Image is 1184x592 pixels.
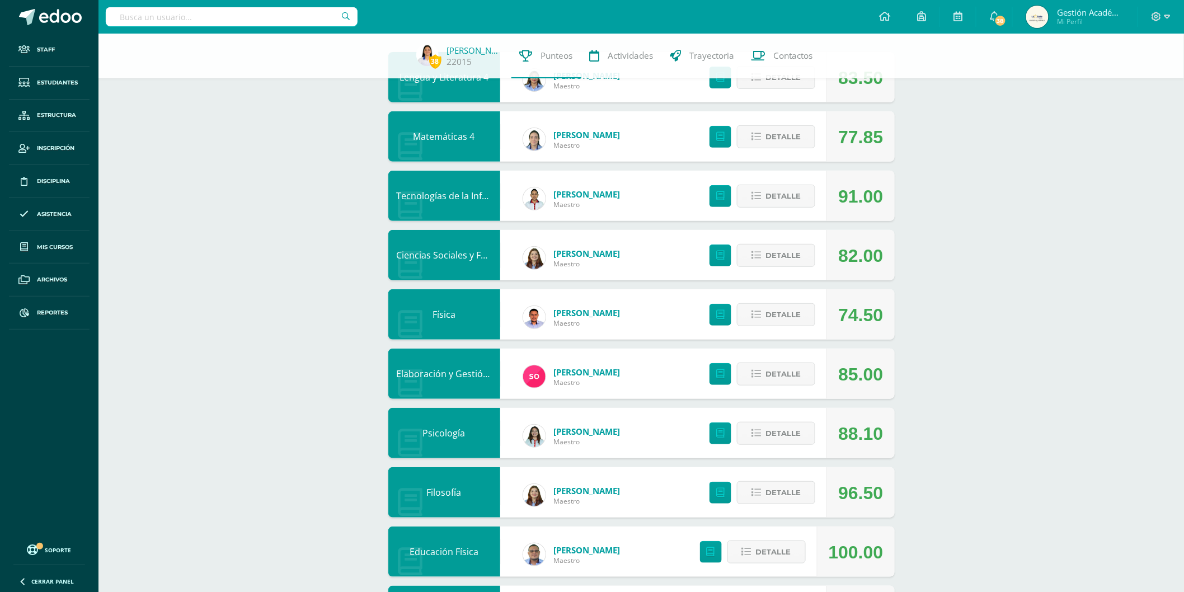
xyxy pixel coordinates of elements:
span: Inscripción [37,144,74,153]
span: Maestro [554,556,621,565]
div: 88.10 [838,408,883,459]
a: [PERSON_NAME] [554,544,621,556]
span: Trayectoria [690,50,735,62]
div: 82.00 [838,231,883,281]
span: Cerrar panel [31,577,74,585]
button: Detalle [737,125,815,148]
a: Matemáticas 4 [414,130,475,143]
a: Estudiantes [9,67,90,100]
div: Educación Física [388,527,500,577]
img: d5f85972cab0d57661bd544f50574cc9.png [523,69,546,91]
div: Elaboración y Gestión de Proyectos [388,349,500,399]
a: Ciencias Sociales y Formación Ciudadana 4 [397,249,577,261]
span: Estudiantes [37,78,78,87]
span: Maestro [554,496,621,506]
a: 22015 [447,56,472,68]
button: Detalle [737,481,815,504]
img: 2b8a8d37dfce9e9e6e54bdeb0b7e5ca7.png [523,543,546,566]
button: Detalle [727,541,806,563]
span: Detalle [756,542,791,562]
img: 2c9694ff7bfac5f5943f65b81010a575.png [523,187,546,210]
a: [PERSON_NAME] [554,426,621,437]
span: Archivos [37,275,67,284]
a: Inscripción [9,132,90,165]
div: Psicología [388,408,500,458]
span: Staff [37,45,55,54]
span: Disciplina [37,177,70,186]
a: Trayectoria [662,34,743,78]
span: Maestro [554,378,621,387]
span: Detalle [765,245,801,266]
span: Mis cursos [37,243,73,252]
a: [PERSON_NAME] [554,307,621,318]
span: Maestro [554,81,621,91]
a: Mis cursos [9,231,90,264]
div: 85.00 [838,349,883,400]
a: Archivos [9,264,90,297]
div: 91.00 [838,171,883,222]
a: Elaboración y Gestión de Proyectos [397,368,547,380]
div: Matemáticas 4 [388,111,500,162]
div: 77.85 [838,112,883,162]
img: 9d377caae0ea79d9f2233f751503500a.png [523,247,546,269]
input: Busca un usuario... [106,7,358,26]
span: Detalle [765,482,801,503]
span: Detalle [765,126,801,147]
span: Detalle [765,186,801,206]
a: Soporte [13,542,85,557]
img: 55024ff72ee8ba09548f59c7b94bba71.png [523,425,546,447]
div: Ciencias Sociales y Formación Ciudadana 4 [388,230,500,280]
span: Maestro [554,200,621,209]
button: Detalle [737,363,815,386]
span: Reportes [37,308,68,317]
span: Mi Perfil [1057,17,1124,26]
a: Educación Física [410,546,478,558]
span: Maestro [554,437,621,447]
div: Física [388,289,500,340]
span: Detalle [765,364,801,384]
span: Actividades [608,50,654,62]
span: Maestro [554,259,621,269]
img: ddef4fbe7f357913f113d763509471d7.png [416,44,439,66]
span: Asistencia [37,210,72,219]
img: 564a5008c949b7a933dbd60b14cd9c11.png [523,128,546,151]
div: Filosofía [388,467,500,518]
a: Asistencia [9,198,90,231]
span: Contactos [774,50,813,62]
a: Actividades [581,34,662,78]
a: [PERSON_NAME] [554,248,621,259]
span: Maestro [554,140,621,150]
div: 96.50 [838,468,883,518]
button: Detalle [737,422,815,445]
a: Staff [9,34,90,67]
a: [PERSON_NAME] [447,45,503,56]
span: Punteos [541,50,573,62]
span: Gestión Académica [1057,7,1124,18]
span: 38 [429,54,441,68]
a: Estructura [9,100,90,133]
div: 74.50 [838,290,883,340]
div: Tecnologías de la Información y Comunicación 4 [388,171,500,221]
a: Contactos [743,34,821,78]
span: Estructura [37,111,76,120]
a: Psicología [423,427,466,439]
span: Soporte [45,546,72,554]
a: Disciplina [9,165,90,198]
button: Detalle [737,244,815,267]
a: [PERSON_NAME] [554,129,621,140]
img: 9d377caae0ea79d9f2233f751503500a.png [523,484,546,506]
a: Filosofía [427,486,462,499]
button: Detalle [737,185,815,208]
a: [PERSON_NAME] [554,485,621,496]
a: Reportes [9,297,90,330]
a: Punteos [511,34,581,78]
span: Maestro [554,318,621,328]
div: 100.00 [829,527,884,577]
a: [PERSON_NAME] [554,367,621,378]
span: Detalle [765,423,801,444]
img: 70cb7eb60b8f550c2f33c1bb3b1b05b9.png [523,306,546,328]
span: Detalle [765,304,801,325]
a: Tecnologías de la Información y Comunicación 4 [397,190,600,202]
button: Detalle [737,303,815,326]
img: f209912025eb4cc0063bd43b7a978690.png [523,365,546,388]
